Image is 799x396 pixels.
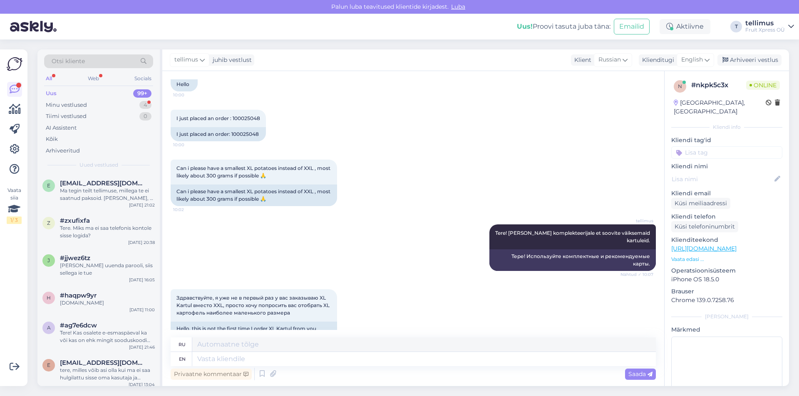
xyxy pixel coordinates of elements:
span: #ag7e6dcw [60,322,97,329]
a: [URL][DOMAIN_NAME] [671,245,737,252]
div: I just placed an order: 100025048 [171,127,266,141]
div: Küsi meiliaadressi [671,198,730,209]
span: Russian [598,55,621,64]
div: AI Assistent [46,124,77,132]
div: [PERSON_NAME] [671,313,782,320]
p: Kliendi nimi [671,162,782,171]
span: #haqpw9yr [60,292,97,299]
span: a [47,325,51,331]
p: Märkmed [671,325,782,334]
p: Vaata edasi ... [671,256,782,263]
div: Kliendi info [671,123,782,131]
div: [PERSON_NAME] uuenda parooli, siis sellega ie tue [60,262,155,277]
div: # nkpk5c3x [691,80,746,90]
div: Klient [571,56,591,64]
p: Brauser [671,287,782,296]
div: Web [86,73,101,84]
p: Klienditeekond [671,236,782,244]
span: elevant@elevant.ee [60,359,146,366]
span: Tere! [PERSON_NAME] komplekteerijale et soovite väiksemaid kartuleid. [495,230,651,244]
div: en [179,352,186,366]
div: Tere! Kas osalete e-esmaspäeval ka või kas on ehk mingit sooduskoodi jagada? [60,329,155,344]
span: e [47,182,50,189]
span: #zxufixfa [60,217,90,224]
span: j [47,257,50,263]
p: Operatsioonisüsteem [671,266,782,275]
div: T [730,21,742,32]
div: tellimus [745,20,785,27]
div: [DATE] 16:05 [129,277,155,283]
div: Kõik [46,135,58,143]
span: Luba [449,3,468,10]
p: Kliendi tag'id [671,136,782,145]
span: Can i please have a smallest XL potatoes instead of XXL , most likely about 300 grams if possible 🙏 [176,165,332,179]
input: Lisa nimi [672,175,773,184]
div: Hello, this is not the first time I order XL Kartul from you instead of XXL, I just want to ask y... [171,322,337,351]
div: [DATE] 20:38 [128,239,155,246]
span: I just placed an order : 100025048 [176,115,260,121]
div: [DATE] 21:46 [129,344,155,350]
span: z [47,220,50,226]
div: [DATE] 13:04 [129,381,155,388]
div: Arhiveeri vestlus [717,54,782,66]
span: Saada [628,370,653,378]
div: Arhiveeritud [46,147,80,155]
div: [DATE] 11:00 [129,307,155,313]
span: ennika123@hotmail.com [60,180,146,187]
div: Tiimi vestlused [46,112,87,121]
p: Chrome 139.0.7258.76 [671,296,782,305]
span: 10:00 [173,142,204,148]
div: Uus [46,89,57,98]
p: iPhone OS 18.5.0 [671,275,782,284]
p: Kliendi telefon [671,212,782,221]
div: 1 / 3 [7,216,22,224]
div: Fruit Xpress OÜ [745,27,785,33]
div: Tere. Miks ma ei saa telefonis kontole sisse logida? [60,224,155,239]
div: [DOMAIN_NAME] [60,299,155,307]
span: Online [746,81,780,90]
b: Uus! [517,22,533,30]
span: n [678,83,682,89]
span: Uued vestlused [79,161,118,169]
div: Küsi telefoninumbrit [671,221,738,232]
button: Emailid [614,19,650,34]
span: Nähtud ✓ 10:07 [620,271,653,278]
span: English [681,55,703,64]
div: [DATE] 21:02 [129,202,155,208]
div: Klienditugi [639,56,674,64]
span: 10:02 [173,207,204,213]
div: 99+ [133,89,151,98]
img: Askly Logo [7,56,22,72]
div: Vaata siia [7,187,22,224]
div: Minu vestlused [46,101,87,109]
div: Тере! Используйте комплектные и рекомендуемые карты. [489,249,656,271]
span: e [47,362,50,368]
p: Kliendi email [671,189,782,198]
div: tere, milles võib asi olla kui ma ei saa hulgilattu sisse oma kasutaja ja parooliga? [60,366,155,381]
div: Ma tegin teilt tellimuse, millega te ei saatnud paksoid. [PERSON_NAME], et te kannate raha tagasi... [60,187,155,202]
div: All [44,73,54,84]
div: Socials [133,73,153,84]
span: Здравствуйте, я уже не в первый раз у вас заказываю XL Kartul вместо XXL, просто хочу попросить в... [176,295,331,316]
div: Aktiivne [660,19,710,34]
div: 0 [139,112,151,121]
div: 4 [139,101,151,109]
span: tellimus [174,55,198,64]
div: ru [179,337,186,352]
input: Lisa tag [671,146,782,159]
div: Privaatne kommentaar [171,369,252,380]
div: Can i please have a smallest XL potatoes instead of XXL , most likely about 300 grams if possible 🙏 [171,184,337,206]
span: h [47,295,51,301]
span: #jjwez6tz [60,254,90,262]
div: Proovi tasuta juba täna: [517,22,610,32]
a: tellimusFruit Xpress OÜ [745,20,794,33]
span: Otsi kliente [52,57,85,66]
div: [GEOGRAPHIC_DATA], [GEOGRAPHIC_DATA] [674,98,766,116]
span: tellimus [622,218,653,224]
span: 10:00 [173,92,204,98]
div: Hello [171,77,198,91]
div: juhib vestlust [209,56,252,64]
